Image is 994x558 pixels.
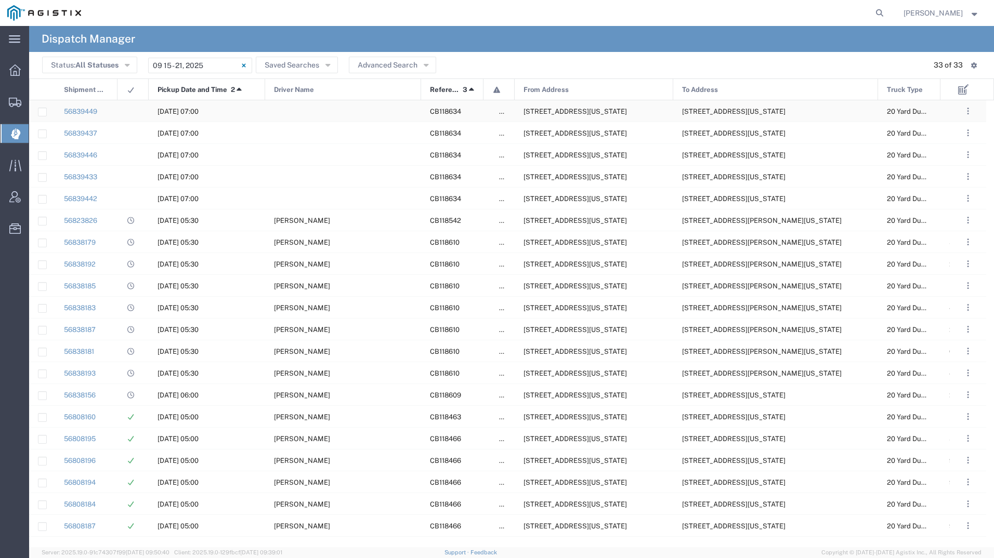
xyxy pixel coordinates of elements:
span: 09/16/2025, 05:30 [158,217,199,224]
span: 9257862409 [949,479,991,486]
span: Jorge Morales [274,500,330,508]
span: CB118610 [430,348,460,355]
span: 901 Bailey Rd, Pittsburg, California, 94565, United States [682,348,842,355]
h4: Dispatch Manager [42,26,135,52]
span: Roberto Branas [274,348,330,355]
img: logo [7,5,81,21]
span: Joel Santana [274,260,330,268]
a: 56808194 [64,479,96,486]
span: 20 Yard Dump Truck [887,151,951,159]
span: 308 W Alluvial Ave, Clovis, California, 93611, United States [524,195,627,203]
a: Feedback [470,549,497,555]
a: 56838179 [64,238,96,246]
span: 24300 Clawiter Rd, Hayward, California, 94545, United States [682,391,786,399]
a: 56838193 [64,369,96,377]
a: 56808187 [64,522,96,530]
span: 2111 Hillcrest Ave, Antioch, California, 94509, United States [524,217,627,224]
span: false [499,500,515,508]
button: ... [961,322,975,337]
span: Client: 2025.19.0-129fbcf [174,549,282,555]
button: ... [961,344,975,358]
span: 2111 Hillcrest Ave, Antioch, California, 94509, United States [524,238,627,246]
span: CB118610 [430,282,460,290]
span: 9093499772 [949,457,991,464]
span: 201 Hydril Rd, Avenal, California, 93204, United States [682,522,786,530]
button: ... [961,366,975,380]
span: 09/17/2025, 05:30 [158,304,199,312]
span: 4082068295 [949,304,991,312]
span: 09/17/2025, 07:00 [158,129,199,137]
span: Balraj Virk [274,238,330,246]
span: 09/17/2025, 05:30 [158,348,199,355]
span: 09/17/2025, 07:00 [158,173,199,181]
a: 56838187 [64,326,96,334]
span: 901 Bailey Rd, Pittsburg, California, 94565, United States [682,217,842,224]
span: 09/16/2025, 05:00 [158,479,199,486]
span: 2401 Coffee Rd, Bakersfield, California, 93308, United States [524,435,627,443]
span: 20 Yard Dump Truck [887,108,951,115]
span: 6527 Calaveras Rd, Sunol, California, 94586, United States [524,391,627,399]
span: false [499,326,515,334]
span: 2111 Hillcrest Ave, Antioch, California, 94509, United States [524,348,627,355]
span: false [499,413,515,421]
span: false [499,457,515,464]
span: 20 Yard Dump Truck [887,129,951,137]
a: 56839442 [64,195,97,203]
span: Shipment No. [64,79,106,101]
span: . . . [967,367,969,379]
button: ... [961,213,975,228]
span: 20 Yard Dump Truck [887,457,951,464]
span: Jessica Carr [904,7,963,19]
span: false [499,348,515,355]
span: 20 Yard Dump Truck [887,413,951,421]
span: 3 [463,79,467,101]
span: . . . [967,498,969,510]
span: CB118463 [430,413,461,421]
span: [DATE] 09:50:40 [126,549,169,555]
span: 20 Yard Dump Truck [887,260,951,268]
span: 20 Yard Dump Truck [887,348,951,355]
a: 56838156 [64,391,96,399]
span: Server: 2025.19.0-91c74307f99 [42,549,169,555]
button: ... [961,148,975,162]
span: CB118466 [430,457,461,464]
span: false [499,173,515,181]
span: . . . [967,410,969,423]
span: . . . [967,432,969,445]
span: 308 W Alluvial Ave, Clovis, California, 93611, United States [524,129,627,137]
span: 09/17/2025, 05:30 [158,369,199,377]
span: . . . [967,389,969,401]
span: CB118609 [430,391,461,399]
span: From Address [524,79,569,101]
button: ... [961,475,975,489]
span: 20 Yard Dump Truck [887,282,951,290]
span: All Statuses [75,61,119,69]
span: false [499,238,515,246]
span: 20 Yard Dump Truck [887,173,951,181]
span: CB118634 [430,108,461,115]
span: 2093004091 [949,391,989,399]
span: 2111 Hillcrest Ave, Antioch, California, 94509, United States [524,369,627,377]
a: 56839449 [64,108,97,115]
span: CB118610 [430,304,460,312]
span: Fabian Sierra [274,413,330,421]
button: ... [961,519,975,533]
span: false [499,151,515,159]
button: [PERSON_NAME] [903,7,980,19]
span: . . . [967,214,969,227]
span: Truck Type [887,79,923,101]
span: 20 Yard Dump Truck [887,238,951,246]
span: 20 Yard Dump Truck [887,217,951,224]
span: false [499,195,515,203]
a: 56838192 [64,260,96,268]
span: 21739 Road 19, Chowchilla, California, 93610, United States [682,151,786,159]
span: . . . [967,236,969,248]
span: 20 Yard Dump Truck [887,479,951,486]
span: 2401 Coffee Rd, Bakersfield, California, 93308, United States [524,413,627,421]
span: false [499,435,515,443]
span: Oscar Cisneros [274,391,330,399]
span: CB118634 [430,195,461,203]
span: 09/17/2025, 07:00 [158,151,199,159]
span: 201 Hydril Rd, Avenal, California, 93204, United States [682,500,786,508]
span: 09/17/2025, 06:00 [158,391,199,399]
